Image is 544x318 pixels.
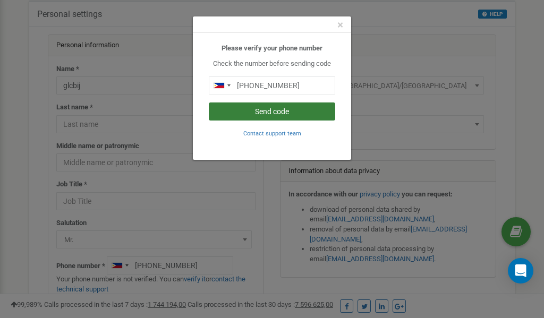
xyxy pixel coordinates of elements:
[508,258,533,283] div: Open Intercom Messenger
[243,130,301,137] small: Contact support team
[337,20,343,31] button: Close
[209,77,234,94] div: Telephone country code
[337,19,343,31] span: ×
[209,59,335,69] p: Check the number before sending code
[243,129,301,137] a: Contact support team
[222,44,322,52] b: Please verify your phone number
[209,76,335,94] input: 0905 123 4567
[209,102,335,121] button: Send code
